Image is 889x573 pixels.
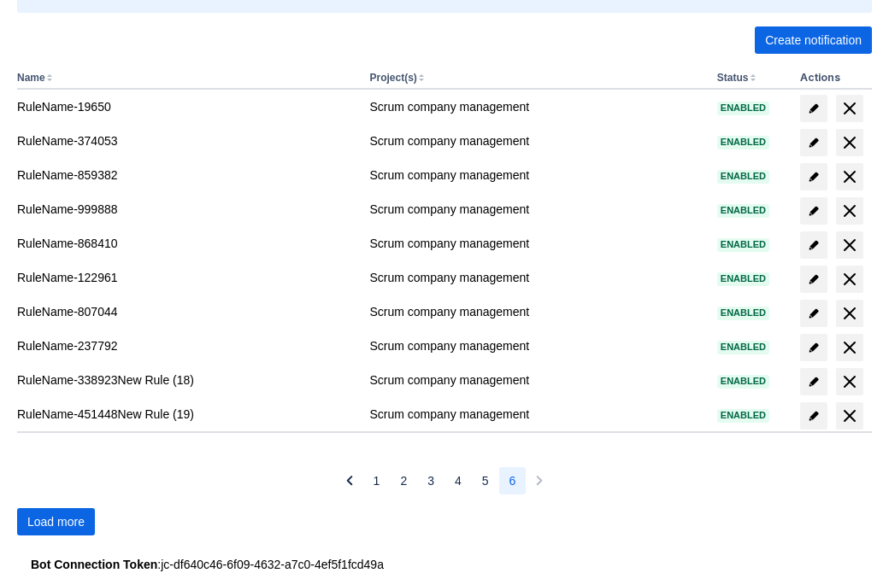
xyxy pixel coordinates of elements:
div: RuleName-122961 [17,269,356,286]
span: delete [839,406,860,426]
div: RuleName-451448New Rule (19) [17,406,356,423]
div: Scrum company management [369,132,703,149]
span: 5 [482,467,489,494]
div: RuleName-374053 [17,132,356,149]
span: delete [839,337,860,358]
span: edit [807,102,821,115]
button: Name [17,72,45,84]
span: delete [839,98,860,119]
span: Enabled [717,240,769,249]
span: edit [807,204,821,218]
button: Page 5 [472,467,499,494]
div: : jc-df640c46-6f09-4632-a7c0-4ef5f1fcd49a [31,556,858,573]
button: Project(s) [369,72,416,84]
span: delete [839,371,860,392]
span: Enabled [717,137,769,147]
span: Enabled [717,206,769,215]
div: RuleName-859382 [17,167,356,184]
span: Enabled [717,103,769,113]
span: edit [807,170,821,184]
button: Status [717,72,749,84]
span: delete [839,303,860,324]
div: RuleName-999888 [17,201,356,218]
span: Enabled [717,274,769,284]
span: edit [807,341,821,354]
span: delete [839,201,860,221]
nav: Pagination [336,467,554,494]
div: RuleName-19650 [17,98,356,115]
button: Previous [336,467,363,494]
div: Scrum company management [369,98,703,115]
span: 2 [400,467,407,494]
span: Load more [27,508,85,535]
span: edit [807,238,821,252]
button: Next [526,467,553,494]
button: Load more [17,508,95,535]
span: Enabled [717,308,769,318]
span: edit [807,375,821,389]
span: Enabled [717,172,769,181]
div: Scrum company management [369,406,703,423]
span: delete [839,235,860,255]
div: Scrum company management [369,371,703,389]
span: Create notification [765,26,862,54]
div: RuleName-807044 [17,303,356,320]
span: 1 [374,467,380,494]
span: Enabled [717,342,769,352]
div: Scrum company management [369,303,703,320]
div: Scrum company management [369,235,703,252]
button: Page 4 [444,467,472,494]
div: Scrum company management [369,269,703,286]
div: Scrum company management [369,167,703,184]
span: edit [807,409,821,423]
div: RuleName-338923New Rule (18) [17,371,356,389]
button: Page 6 [499,467,527,494]
div: RuleName-868410 [17,235,356,252]
span: Enabled [717,377,769,386]
button: Page 2 [390,467,417,494]
span: edit [807,307,821,320]
div: Scrum company management [369,201,703,218]
button: Page 3 [417,467,444,494]
span: delete [839,167,860,187]
span: Enabled [717,411,769,420]
span: 6 [509,467,516,494]
button: Page 1 [363,467,391,494]
button: Create notification [755,26,872,54]
span: delete [839,132,860,153]
div: Scrum company management [369,337,703,354]
span: 4 [455,467,462,494]
span: 3 [427,467,434,494]
strong: Bot Connection Token [31,558,157,571]
span: edit [807,272,821,286]
span: delete [839,269,860,289]
div: RuleName-237792 [17,337,356,354]
th: Actions [793,67,872,90]
span: edit [807,136,821,149]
